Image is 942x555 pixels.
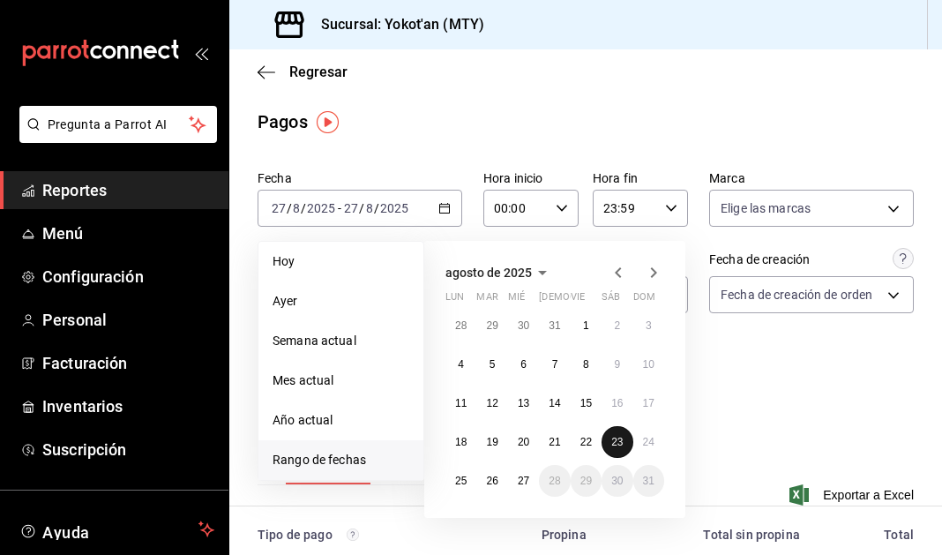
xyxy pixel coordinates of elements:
button: agosto de 2025 [445,262,553,283]
abbr: 16 de agosto de 2025 [611,397,623,409]
div: Propina [490,528,587,542]
abbr: 11 de agosto de 2025 [455,397,467,409]
span: Reportes [42,178,214,202]
button: 15 de agosto de 2025 [571,387,602,419]
button: 8 de agosto de 2025 [571,349,602,380]
abbr: 15 de agosto de 2025 [580,397,592,409]
button: 11 de agosto de 2025 [445,387,476,419]
input: ---- [306,201,336,215]
span: Configuración [42,265,214,289]
svg: Los pagos realizados con Pay y otras terminales son montos brutos. [347,529,359,541]
abbr: martes [476,291,497,310]
abbr: 2 de agosto de 2025 [614,319,620,332]
span: Menú [42,221,214,245]
span: agosto de 2025 [445,266,532,280]
abbr: 8 de agosto de 2025 [583,358,589,371]
abbr: 3 de agosto de 2025 [646,319,652,332]
span: Ayer [273,292,409,311]
abbr: 25 de agosto de 2025 [455,475,467,487]
input: -- [292,201,301,215]
button: 21 de agosto de 2025 [539,426,570,458]
abbr: 1 de agosto de 2025 [583,319,589,332]
button: 28 de julio de 2025 [445,310,476,341]
span: Suscripción [42,438,214,461]
button: 6 de agosto de 2025 [508,349,539,380]
abbr: 6 de agosto de 2025 [520,358,527,371]
span: Fecha de creación de orden [721,286,872,304]
abbr: 7 de agosto de 2025 [552,358,558,371]
button: 29 de agosto de 2025 [571,465,602,497]
button: 7 de agosto de 2025 [539,349,570,380]
button: 18 de agosto de 2025 [445,426,476,458]
abbr: 21 de agosto de 2025 [549,436,560,448]
span: Semana actual [273,332,409,350]
img: Tooltip marker [317,111,339,133]
abbr: sábado [602,291,620,310]
button: open_drawer_menu [194,46,208,60]
button: Regresar [258,64,348,80]
a: Pregunta a Parrot AI [12,128,217,146]
button: 17 de agosto de 2025 [633,387,664,419]
button: Exportar a Excel [793,484,914,506]
button: 5 de agosto de 2025 [476,349,507,380]
abbr: 19 de agosto de 2025 [486,436,497,448]
button: 14 de agosto de 2025 [539,387,570,419]
span: Hoy [273,252,409,271]
button: 30 de agosto de 2025 [602,465,632,497]
span: Personal [42,308,214,332]
input: ---- [379,201,409,215]
input: -- [271,201,287,215]
button: 27 de agosto de 2025 [508,465,539,497]
label: Hora fin [593,172,688,184]
abbr: 17 de agosto de 2025 [643,397,654,409]
button: 25 de agosto de 2025 [445,465,476,497]
abbr: 10 de agosto de 2025 [643,358,654,371]
h3: Sucursal: Yokot'an (MTY) [307,14,484,35]
abbr: jueves [539,291,643,310]
label: Fecha [258,172,462,184]
button: 23 de agosto de 2025 [602,426,632,458]
button: 2 de agosto de 2025 [602,310,632,341]
abbr: 27 de agosto de 2025 [518,475,529,487]
span: Regresar [289,64,348,80]
div: Tipo de pago [258,528,461,542]
span: / [359,201,364,215]
div: Pagos [258,109,308,135]
abbr: 30 de julio de 2025 [518,319,529,332]
abbr: 29 de julio de 2025 [486,319,497,332]
span: Rango de fechas [273,451,409,469]
button: 28 de agosto de 2025 [539,465,570,497]
abbr: 28 de julio de 2025 [455,319,467,332]
input: -- [365,201,374,215]
button: 30 de julio de 2025 [508,310,539,341]
button: 26 de agosto de 2025 [476,465,507,497]
span: Facturación [42,351,214,375]
button: 16 de agosto de 2025 [602,387,632,419]
label: Hora inicio [483,172,579,184]
abbr: 9 de agosto de 2025 [614,358,620,371]
span: / [287,201,292,215]
label: Marca [709,172,914,184]
div: Fecha de creación [709,251,810,269]
abbr: 20 de agosto de 2025 [518,436,529,448]
span: Elige las marcas [721,199,811,217]
button: 20 de agosto de 2025 [508,426,539,458]
span: Ayuda [42,519,191,540]
abbr: 31 de julio de 2025 [549,319,560,332]
button: 4 de agosto de 2025 [445,349,476,380]
div: Total [828,528,914,542]
button: 22 de agosto de 2025 [571,426,602,458]
abbr: miércoles [508,291,525,310]
button: 12 de agosto de 2025 [476,387,507,419]
button: Pregunta a Parrot AI [19,106,217,143]
span: - [338,201,341,215]
button: 31 de julio de 2025 [539,310,570,341]
abbr: 31 de agosto de 2025 [643,475,654,487]
abbr: 22 de agosto de 2025 [580,436,592,448]
abbr: 18 de agosto de 2025 [455,436,467,448]
button: 13 de agosto de 2025 [508,387,539,419]
button: 24 de agosto de 2025 [633,426,664,458]
span: / [301,201,306,215]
